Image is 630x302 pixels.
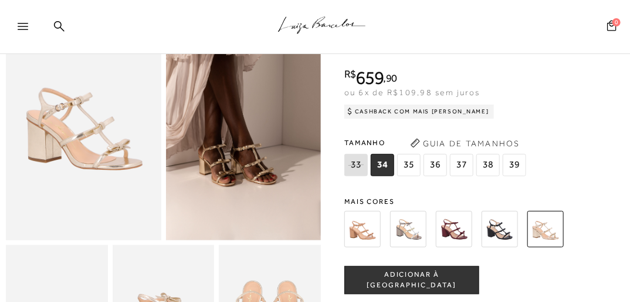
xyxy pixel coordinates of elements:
img: image [166,7,321,240]
span: 36 [424,154,447,176]
span: ADICIONAR À [GEOGRAPHIC_DATA] [345,270,479,290]
img: SANDÁLIA SALTO BLOCO MÉDIO E LAÇOS EM COURO PRETO [482,211,518,247]
span: ou 6x de R$109,98 sem juros [344,88,480,97]
img: SANDÁLIA SALTO BLOCO MÉDIO E LAÇOS EM METALIZADO DOURADO [527,211,564,247]
img: image [6,7,161,240]
span: 35 [397,154,421,176]
span: 659 [356,67,384,88]
i: , [384,73,397,83]
span: Mais cores [344,198,624,205]
img: SANDÁLIA SALTO BLOCO MÉDIO E LAÇOS EM COURO COBRA METAL TITÂNIO [390,211,426,247]
button: Guia de Tamanhos [407,134,524,153]
div: Cashback com Mais [PERSON_NAME] [344,105,494,119]
span: Tamanho [344,134,529,152]
span: 33 [344,154,368,176]
span: 39 [503,154,526,176]
img: SANDÁLIA SALTO BLOCO MÉDIO E LAÇOS EM COURO MARSALA [436,211,472,247]
button: 0 [604,19,620,35]
img: SANDÁLIA SALTO BLOCO MÉDIO E LAÇOS EM COURO BEGE BLUSH [344,211,381,247]
button: ADICIONAR À [GEOGRAPHIC_DATA] [344,266,479,294]
span: 90 [386,72,397,84]
i: R$ [344,69,356,79]
span: 0 [612,18,621,26]
span: 34 [371,154,394,176]
span: 38 [476,154,500,176]
span: 37 [450,154,473,176]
